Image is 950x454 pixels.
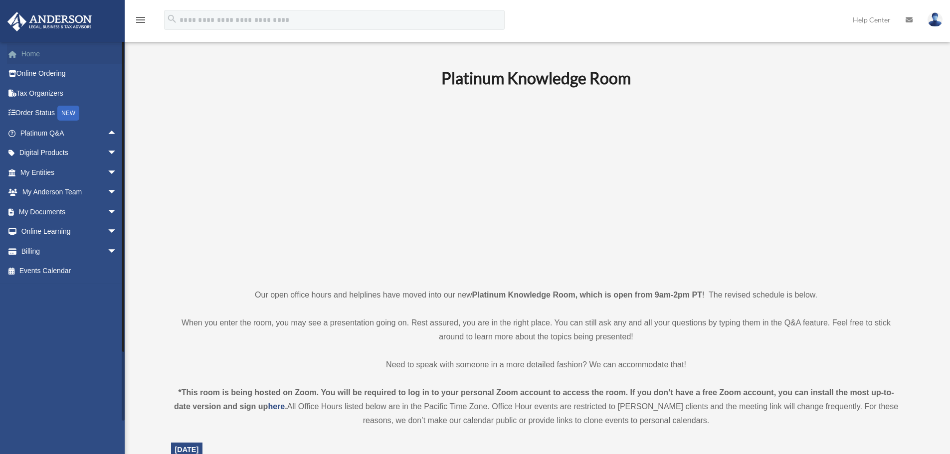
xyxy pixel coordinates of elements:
[268,402,285,411] a: here
[472,291,702,299] strong: Platinum Knowledge Room, which is open from 9am-2pm PT
[171,358,902,372] p: Need to speak with someone in a more detailed fashion? We can accommodate that!
[57,106,79,121] div: NEW
[386,101,686,270] iframe: 231110_Toby_KnowledgeRoom
[7,202,132,222] a: My Documentsarrow_drop_down
[7,241,132,261] a: Billingarrow_drop_down
[174,388,894,411] strong: *This room is being hosted on Zoom. You will be required to log in to your personal Zoom account ...
[171,386,902,428] div: All Office Hours listed below are in the Pacific Time Zone. Office Hour events are restricted to ...
[7,103,132,124] a: Order StatusNEW
[135,14,147,26] i: menu
[175,446,199,454] span: [DATE]
[7,44,132,64] a: Home
[928,12,943,27] img: User Pic
[7,83,132,103] a: Tax Organizers
[7,182,132,202] a: My Anderson Teamarrow_drop_down
[167,13,178,24] i: search
[107,202,127,222] span: arrow_drop_down
[135,17,147,26] a: menu
[7,162,132,182] a: My Entitiesarrow_drop_down
[285,402,287,411] strong: .
[7,261,132,281] a: Events Calendar
[107,241,127,262] span: arrow_drop_down
[107,162,127,183] span: arrow_drop_down
[7,222,132,242] a: Online Learningarrow_drop_down
[107,143,127,163] span: arrow_drop_down
[7,143,132,163] a: Digital Productsarrow_drop_down
[7,64,132,84] a: Online Ordering
[171,288,902,302] p: Our open office hours and helplines have moved into our new ! The revised schedule is below.
[107,222,127,242] span: arrow_drop_down
[171,316,902,344] p: When you enter the room, you may see a presentation going on. Rest assured, you are in the right ...
[107,123,127,144] span: arrow_drop_up
[4,12,95,31] img: Anderson Advisors Platinum Portal
[441,68,631,88] b: Platinum Knowledge Room
[107,182,127,203] span: arrow_drop_down
[7,123,132,143] a: Platinum Q&Aarrow_drop_up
